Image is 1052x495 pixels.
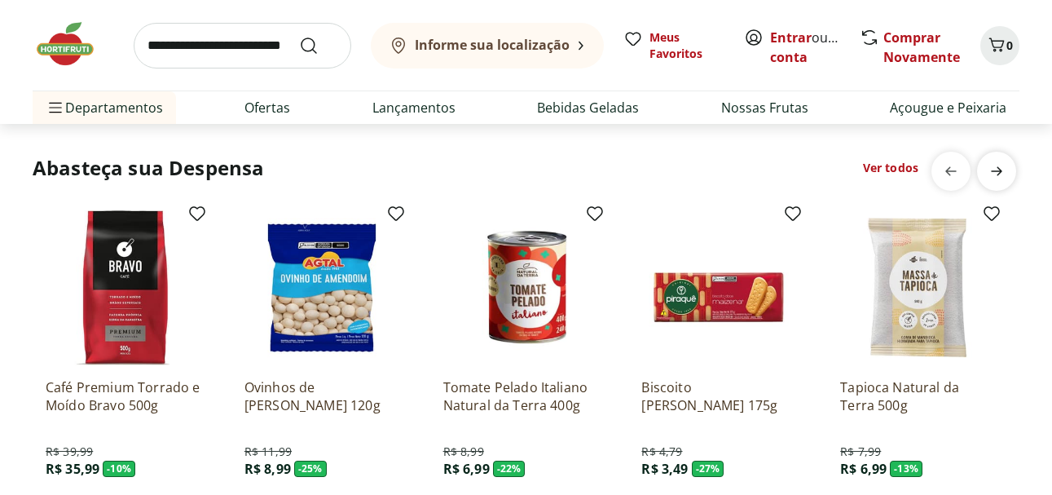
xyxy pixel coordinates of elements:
img: Café Premium Torrado e Moído Bravo 500g [46,210,200,365]
span: R$ 35,99 [46,460,99,478]
span: R$ 6,99 [443,460,490,478]
input: search [134,23,351,69]
a: Lançamentos [372,98,456,117]
span: - 27 % [692,461,724,477]
a: Comprar Novamente [883,29,960,66]
span: ou [770,28,843,67]
button: Informe sua localização [371,23,604,69]
span: - 25 % [294,461,327,477]
img: Tapioca Natural da Terra 500g [840,210,995,365]
a: Açougue e Peixaria [890,98,1006,117]
img: Hortifruti [33,20,114,69]
a: Entrar [770,29,812,46]
button: next [977,152,1016,191]
a: Nossas Frutas [721,98,808,117]
img: Tomate Pelado Italiano Natural da Terra 400g [443,210,598,365]
span: 0 [1006,38,1013,53]
a: Tapioca Natural da Terra 500g [840,378,995,414]
a: Café Premium Torrado e Moído Bravo 500g [46,378,200,414]
a: Ovinhos de [PERSON_NAME] 120g [244,378,399,414]
span: R$ 6,99 [840,460,887,478]
span: R$ 4,79 [641,444,682,460]
a: Ofertas [244,98,290,117]
span: - 22 % [493,461,526,477]
span: R$ 3,49 [641,460,688,478]
button: Menu [46,88,65,127]
span: Meus Favoritos [649,29,724,62]
a: Biscoito [PERSON_NAME] 175g [641,378,796,414]
a: Ver todos [863,160,918,176]
img: Biscoito Maizena Piraque 175g [641,210,796,365]
a: Criar conta [770,29,860,66]
img: Ovinhos de Amendoim Agtal 120g [244,210,399,365]
span: R$ 7,99 [840,444,881,460]
b: Informe sua localização [415,36,570,54]
button: Carrinho [980,26,1019,65]
span: Departamentos [46,88,163,127]
button: Submit Search [299,36,338,55]
span: R$ 8,99 [244,460,291,478]
span: - 13 % [890,461,922,477]
span: R$ 39,99 [46,444,93,460]
a: Meus Favoritos [623,29,724,62]
span: - 10 % [103,461,135,477]
h2: Abasteça sua Despensa [33,155,264,181]
button: previous [931,152,971,191]
a: Bebidas Geladas [537,98,639,117]
span: R$ 8,99 [443,444,484,460]
a: Tomate Pelado Italiano Natural da Terra 400g [443,378,598,414]
span: R$ 11,99 [244,444,292,460]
